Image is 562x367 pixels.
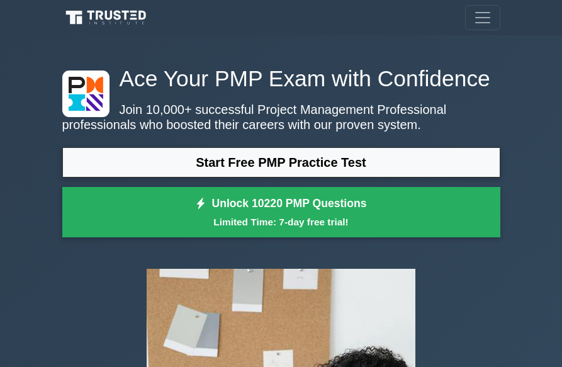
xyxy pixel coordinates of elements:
[62,102,500,132] p: Join 10,000+ successful Project Management Professional professionals who boosted their careers w...
[465,5,500,30] button: Toggle navigation
[78,215,485,229] small: Limited Time: 7-day free trial!
[62,65,500,92] h1: Ace Your PMP Exam with Confidence
[62,187,500,237] a: Unlock 10220 PMP QuestionsLimited Time: 7-day free trial!
[62,147,500,178] a: Start Free PMP Practice Test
